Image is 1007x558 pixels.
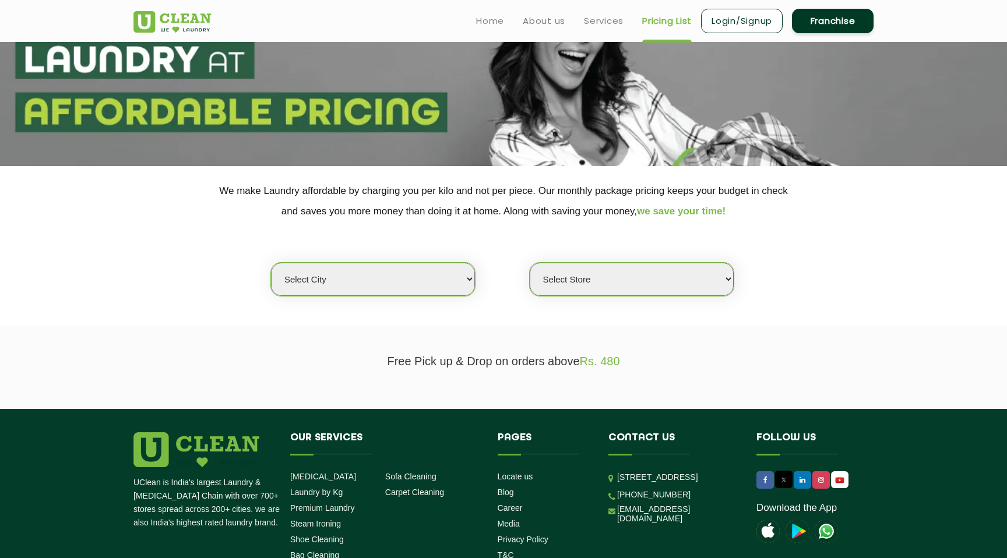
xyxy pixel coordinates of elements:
a: Shoe Cleaning [290,535,344,544]
img: logo.png [133,432,259,467]
a: Sofa Cleaning [385,472,436,481]
h4: Our Services [290,432,480,454]
a: Locate us [498,472,533,481]
span: we save your time! [637,206,726,217]
a: Download the App [756,502,837,514]
a: Steam Ironing [290,519,341,528]
img: playstoreicon.png [786,520,809,543]
a: Privacy Policy [498,535,548,544]
img: UClean Laundry and Dry Cleaning [133,11,211,33]
a: Home [476,14,504,28]
a: Franchise [792,9,874,33]
a: Career [498,503,523,513]
img: UClean Laundry and Dry Cleaning [815,520,838,543]
p: Free Pick up & Drop on orders above [133,355,874,368]
a: [MEDICAL_DATA] [290,472,356,481]
p: We make Laundry affordable by charging you per kilo and not per piece. Our monthly package pricin... [133,181,874,221]
a: Premium Laundry [290,503,355,513]
a: Laundry by Kg [290,488,343,497]
h4: Pages [498,432,591,454]
a: Login/Signup [701,9,783,33]
img: apple-icon.png [756,520,780,543]
img: UClean Laundry and Dry Cleaning [832,474,847,486]
a: Media [498,519,520,528]
a: Services [584,14,624,28]
a: Pricing List [642,14,692,28]
h4: Follow us [756,432,859,454]
a: Carpet Cleaning [385,488,444,497]
p: [STREET_ADDRESS] [617,471,739,484]
a: About us [523,14,565,28]
p: UClean is India's largest Laundry & [MEDICAL_DATA] Chain with over 700+ stores spread across 200+... [133,476,281,529]
span: Rs. 480 [580,355,620,368]
a: Blog [498,488,514,497]
h4: Contact us [608,432,739,454]
a: [EMAIL_ADDRESS][DOMAIN_NAME] [617,504,739,523]
a: [PHONE_NUMBER] [617,490,691,499]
